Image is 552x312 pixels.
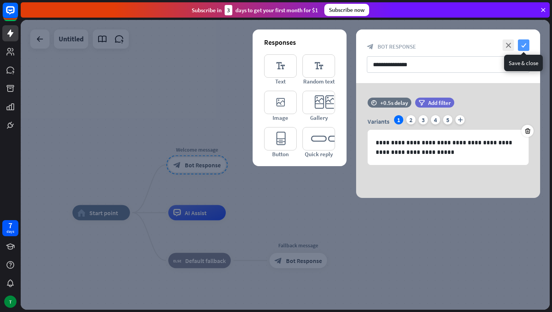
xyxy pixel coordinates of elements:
div: 3 [225,5,232,15]
div: 3 [419,115,428,124]
div: days [7,229,14,234]
i: plus [455,115,465,124]
div: 7 [8,222,12,229]
div: 2 [406,115,416,124]
div: 5 [443,115,452,124]
div: 4 [431,115,440,124]
span: Bot Response [378,43,416,50]
div: Subscribe in days to get your first month for $1 [192,5,318,15]
i: close [503,39,514,51]
div: 1 [394,115,403,124]
span: Variants [368,118,389,125]
i: time [371,100,377,105]
div: T [4,296,16,308]
i: check [518,39,529,51]
i: filter [419,100,425,106]
div: +0.5s delay [380,99,408,106]
div: Subscribe now [324,4,369,16]
button: Open LiveChat chat widget [6,3,29,26]
i: block_bot_response [367,43,374,50]
span: Add filter [428,99,451,106]
a: 7 days [2,220,18,236]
